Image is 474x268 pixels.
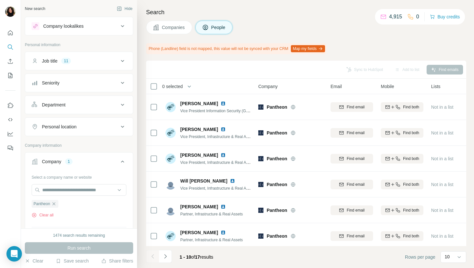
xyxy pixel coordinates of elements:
[258,130,263,135] img: Logo of Pantheon
[65,159,73,164] div: 1
[267,233,287,239] span: Pantheon
[258,182,263,187] img: Logo of Pantheon
[180,229,218,236] span: [PERSON_NAME]
[25,154,133,172] button: Company1
[165,231,176,241] img: Avatar
[180,100,218,107] span: [PERSON_NAME]
[381,128,423,138] button: Find both
[267,130,287,136] span: Pantheon
[56,258,89,264] button: Save search
[381,180,423,189] button: Find both
[389,13,402,21] p: 4,915
[165,205,176,215] img: Avatar
[258,83,278,90] span: Company
[6,246,22,262] div: Open Intercom Messenger
[267,207,287,213] span: Pantheon
[331,180,373,189] button: Find email
[61,58,71,64] div: 11
[25,42,133,48] p: Personal information
[101,258,133,264] button: Share filters
[258,233,263,239] img: Logo of Pantheon
[25,18,133,34] button: Company lookalikes
[331,154,373,164] button: Find email
[180,126,218,133] span: [PERSON_NAME]
[267,155,287,162] span: Pantheon
[430,12,460,21] button: Buy credits
[5,55,15,67] button: Enrich CSV
[403,182,419,187] span: Find both
[180,152,218,158] span: [PERSON_NAME]
[221,101,226,106] img: LinkedIn logo
[221,204,226,209] img: LinkedIn logo
[43,23,84,29] div: Company lookalikes
[381,83,394,90] span: Mobile
[431,156,453,161] span: Not in a list
[42,124,76,130] div: Personal location
[25,53,133,69] button: Job title11
[221,127,226,132] img: LinkedIn logo
[5,6,15,17] img: Avatar
[42,58,57,64] div: Job title
[5,142,15,154] button: Feedback
[25,143,133,148] p: Company information
[165,128,176,138] img: Avatar
[416,13,419,21] p: 0
[258,104,263,110] img: Logo of Pantheon
[347,233,364,239] span: Find email
[25,97,133,113] button: Department
[34,201,50,207] span: Pantheon
[42,80,59,86] div: Seniority
[146,43,326,54] div: Phone (Landline) field is not mapped, this value will not be synced with your CRM
[258,156,263,161] img: Logo of Pantheon
[403,207,419,213] span: Find both
[331,83,342,90] span: Email
[5,114,15,125] button: Use Surfe API
[431,104,453,110] span: Not in a list
[381,102,423,112] button: Find both
[230,178,235,184] img: LinkedIn logo
[180,212,243,216] span: Partner, Infrastructure & Real Assets
[195,254,200,260] span: 17
[159,250,172,263] button: Navigate to next page
[331,231,373,241] button: Find email
[180,134,255,139] span: Vice President, Infrastructure & Real Assets
[191,254,195,260] span: of
[431,182,453,187] span: Not in a list
[32,172,126,180] div: Select a company name or website
[25,258,43,264] button: Clear
[431,83,440,90] span: Lists
[53,233,105,238] div: 1474 search results remaining
[331,102,373,112] button: Find email
[403,104,419,110] span: Find both
[42,158,61,165] div: Company
[403,156,419,162] span: Find both
[347,104,364,110] span: Find email
[347,156,364,162] span: Find email
[381,154,423,164] button: Find both
[381,205,423,215] button: Find both
[431,208,453,213] span: Not in a list
[25,119,133,134] button: Personal location
[5,41,15,53] button: Search
[25,75,133,91] button: Seniority
[180,178,227,184] span: Will [PERSON_NAME]
[211,24,226,31] span: People
[431,233,453,239] span: Not in a list
[165,179,176,190] img: Avatar
[331,205,373,215] button: Find email
[180,160,255,165] span: Vice President, Infrastructure & Real Assets
[403,233,419,239] span: Find both
[180,203,218,210] span: [PERSON_NAME]
[162,24,185,31] span: Companies
[445,253,450,260] p: 10
[32,212,54,218] button: Clear all
[431,130,453,135] span: Not in a list
[403,130,419,136] span: Find both
[146,8,466,17] h4: Search
[347,182,364,187] span: Find email
[291,45,325,52] button: Map my fields
[381,231,423,241] button: Find both
[5,128,15,140] button: Dashboard
[258,208,263,213] img: Logo of Pantheon
[180,254,191,260] span: 1 - 10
